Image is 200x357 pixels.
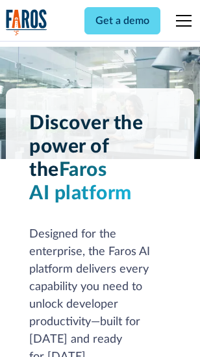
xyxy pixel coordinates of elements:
a: Get a demo [84,7,160,34]
a: home [6,9,47,36]
span: Faros AI platform [29,160,132,203]
h1: Discover the power of the [29,112,171,205]
div: menu [168,5,194,36]
img: Logo of the analytics and reporting company Faros. [6,9,47,36]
